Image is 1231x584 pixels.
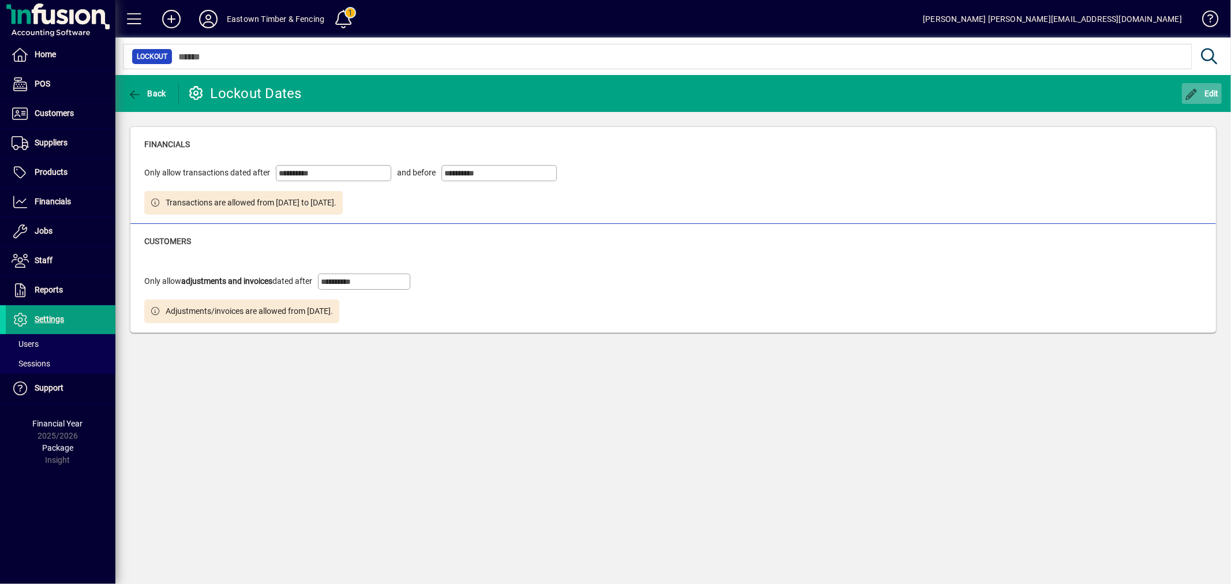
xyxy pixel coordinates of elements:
[153,9,190,29] button: Add
[35,108,74,118] span: Customers
[144,140,190,149] span: Financials
[6,188,115,216] a: Financials
[128,89,166,98] span: Back
[115,83,179,104] app-page-header-button: Back
[6,374,115,403] a: Support
[6,334,115,354] a: Users
[6,70,115,99] a: POS
[35,138,68,147] span: Suppliers
[923,10,1182,28] div: [PERSON_NAME] [PERSON_NAME][EMAIL_ADDRESS][DOMAIN_NAME]
[35,50,56,59] span: Home
[35,197,71,206] span: Financials
[35,383,63,392] span: Support
[227,10,324,28] div: Eastown Timber & Fencing
[166,197,337,209] span: Transactions are allowed from [DATE] to [DATE].
[35,256,53,265] span: Staff
[6,40,115,69] a: Home
[6,158,115,187] a: Products
[6,129,115,158] a: Suppliers
[12,339,39,349] span: Users
[6,246,115,275] a: Staff
[35,167,68,177] span: Products
[397,167,436,179] span: and before
[137,51,167,62] span: Lockout
[125,83,169,104] button: Back
[1193,2,1217,40] a: Knowledge Base
[181,276,272,286] b: adjustments and invoices
[35,79,50,88] span: POS
[166,305,334,317] span: Adjustments/invoices are allowed from [DATE].
[1182,83,1222,104] button: Edit
[35,315,64,324] span: Settings
[33,419,83,428] span: Financial Year
[188,84,302,103] div: Lockout Dates
[35,226,53,235] span: Jobs
[35,285,63,294] span: Reports
[144,275,312,287] span: Only allow dated after
[144,167,270,179] span: Only allow transactions dated after
[6,276,115,305] a: Reports
[190,9,227,29] button: Profile
[6,354,115,373] a: Sessions
[12,359,50,368] span: Sessions
[1185,89,1219,98] span: Edit
[144,237,191,246] span: Customers
[42,443,73,452] span: Package
[6,99,115,128] a: Customers
[6,217,115,246] a: Jobs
